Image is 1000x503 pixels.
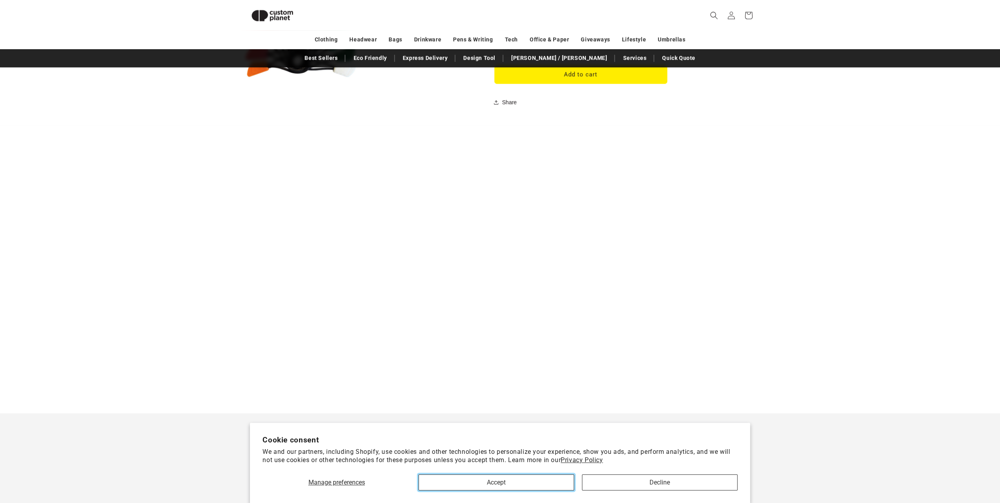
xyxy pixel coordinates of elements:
a: Design Tool [459,51,499,65]
span: Manage preferences [308,479,365,486]
a: Eco Friendly [349,51,391,65]
p: We and our partners, including Shopify, use cookies and other technologies to personalize your ex... [262,448,738,464]
button: Manage preferences [262,474,410,490]
a: Privacy Policy [561,456,603,464]
summary: Search [705,7,723,24]
a: Clothing [315,33,338,46]
h2: Cookie consent [262,435,738,444]
a: Express Delivery [399,51,452,65]
iframe: Chat Widget [869,418,1000,503]
a: Umbrellas [658,33,685,46]
a: Headwear [349,33,377,46]
button: Decline [582,474,738,490]
a: Giveaways [581,33,610,46]
a: Drinkware [414,33,441,46]
a: Services [619,51,650,65]
a: Office & Paper [530,33,569,46]
a: Best Sellers [301,51,341,65]
a: Bags [389,33,402,46]
a: Pens & Writing [453,33,493,46]
a: [PERSON_NAME] / [PERSON_NAME] [507,51,611,65]
button: Add to cart [494,65,667,84]
a: Quick Quote [658,51,699,65]
a: Tech [505,33,517,46]
img: Custom Planet [245,3,300,28]
button: Accept [418,474,574,490]
a: Lifestyle [622,33,646,46]
button: Share [494,94,519,111]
